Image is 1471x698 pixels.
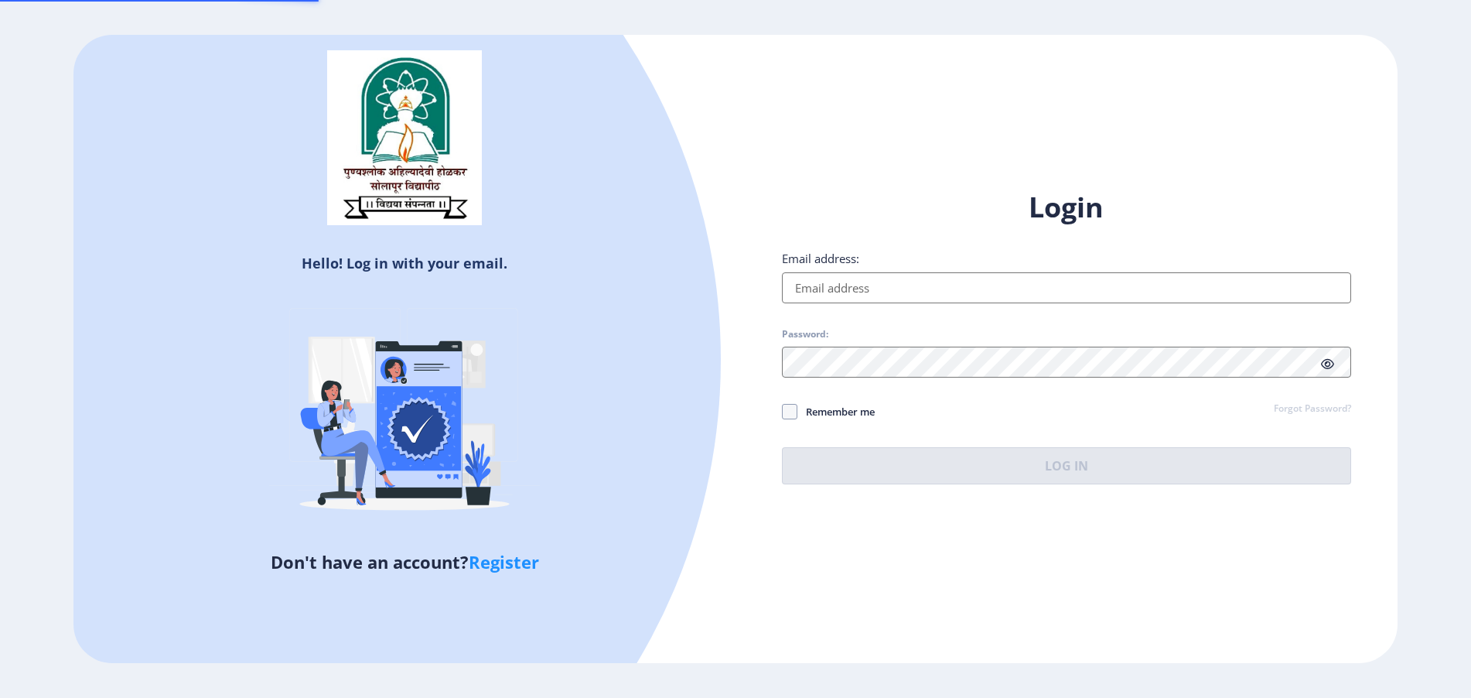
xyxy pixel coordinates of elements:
[269,279,540,549] img: Verified-rafiki.svg
[1274,402,1351,416] a: Forgot Password?
[327,50,482,225] img: sulogo.png
[782,189,1351,226] h1: Login
[797,402,875,421] span: Remember me
[782,272,1351,303] input: Email address
[469,550,539,573] a: Register
[782,251,859,266] label: Email address:
[782,447,1351,484] button: Log In
[85,549,724,574] h5: Don't have an account?
[782,328,828,340] label: Password:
